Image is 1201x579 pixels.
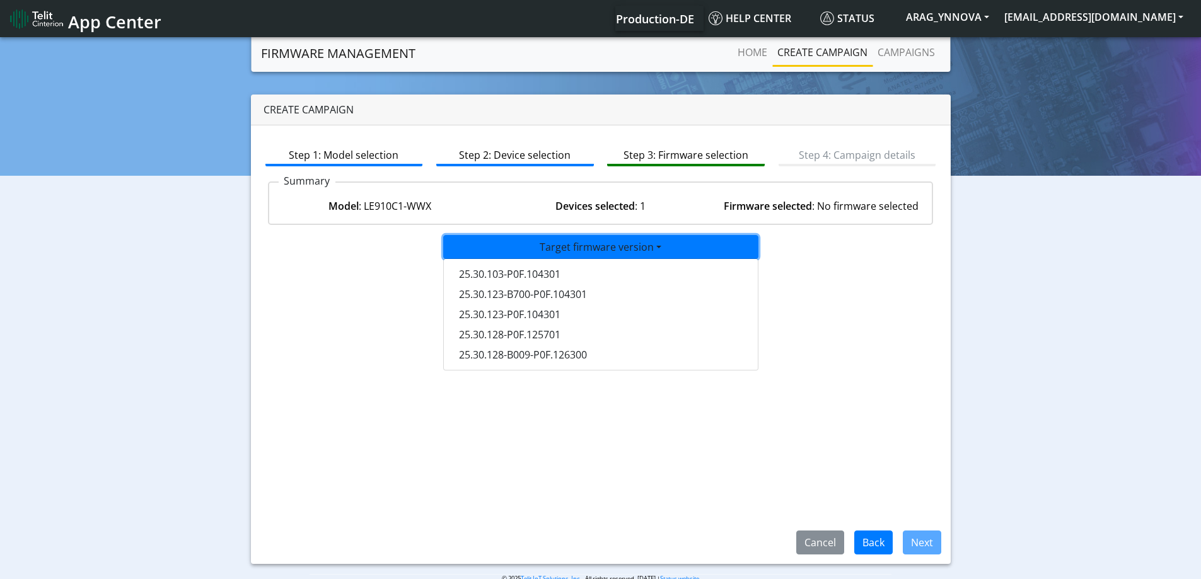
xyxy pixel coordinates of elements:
[555,199,635,213] strong: Devices selected
[444,264,759,284] button: 25.30.103-P0F.104301
[709,11,791,25] span: Help center
[854,530,893,554] button: Back
[328,199,359,213] strong: Model
[709,11,722,25] img: knowledge.svg
[444,304,759,324] button: 25.30.123-P0F.104301
[815,6,898,31] a: Status
[251,95,951,125] div: Create campaign
[490,198,711,214] div: : 1
[10,9,63,29] img: logo-telit-cinterion-gw-new.png
[279,173,335,188] p: Summary
[733,40,772,65] a: Home
[873,40,940,65] a: Campaigns
[724,199,812,213] strong: Firmware selected
[607,142,765,166] a: Step 3: Firmware selection
[711,198,931,214] div: : No firmware selected
[68,10,161,33] span: App Center
[997,6,1191,28] button: [EMAIL_ADDRESS][DOMAIN_NAME]
[265,142,423,166] a: Step 1: Model selection
[820,11,834,25] img: status.svg
[261,41,415,66] a: Firmware management
[615,6,693,31] a: Your current platform instance
[444,324,759,345] button: 25.30.128-P0F.125701
[772,40,873,65] a: Create campaign
[270,198,490,214] div: : LE910C1-WWX
[444,284,759,304] button: 25.30.123-B700-P0F.104301
[616,11,694,26] span: Production-DE
[444,345,759,365] button: 25.30.128-B009-P0F.126300
[443,235,758,259] button: Target firmware version
[436,142,594,166] a: Step 2: Device selection
[443,258,758,370] div: Target firmware version
[796,530,844,554] button: Cancel
[820,11,874,25] span: Status
[898,6,997,28] button: ARAG_YNNOVA
[704,6,815,31] a: Help center
[10,5,160,32] a: App Center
